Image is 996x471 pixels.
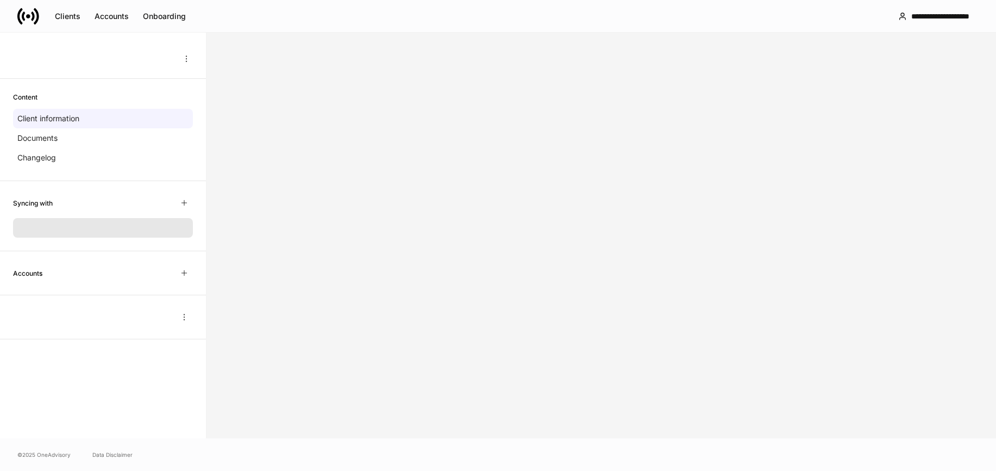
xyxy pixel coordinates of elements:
div: Clients [55,11,80,22]
a: Changelog [13,148,193,168]
div: Accounts [95,11,129,22]
a: Documents [13,128,193,148]
h6: Content [13,92,37,102]
p: Client information [17,113,79,124]
span: © 2025 OneAdvisory [17,450,71,459]
h6: Syncing with [13,198,53,208]
a: Client information [13,109,193,128]
h6: Accounts [13,268,42,278]
button: Accounts [87,8,136,25]
div: Onboarding [143,11,186,22]
a: Data Disclaimer [92,450,133,459]
button: Onboarding [136,8,193,25]
p: Documents [17,133,58,144]
button: Clients [48,8,87,25]
p: Changelog [17,152,56,163]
